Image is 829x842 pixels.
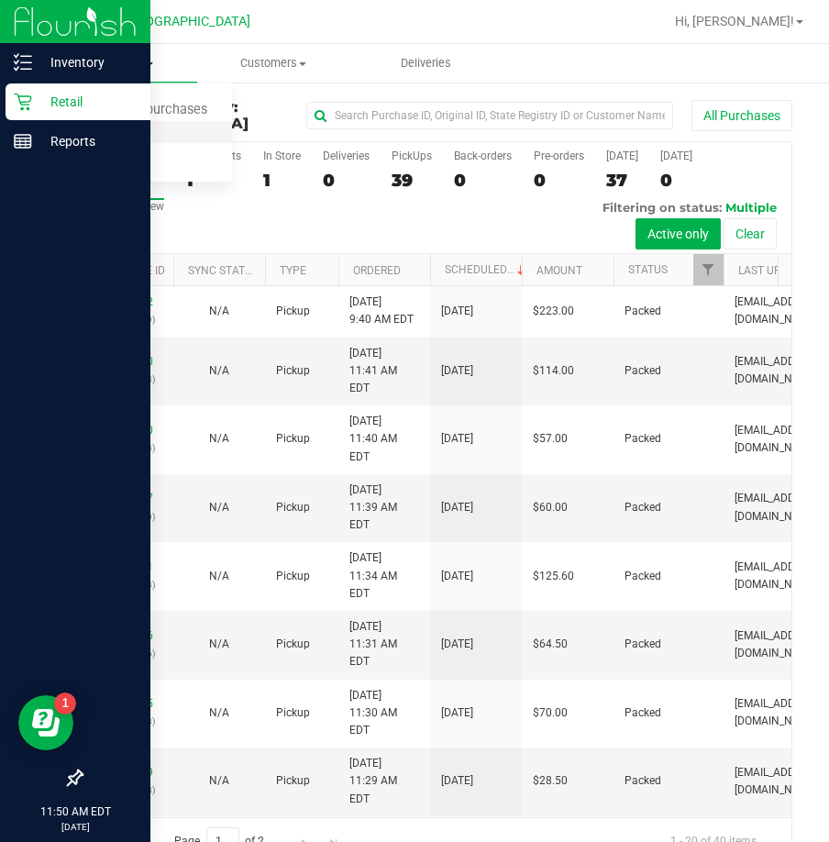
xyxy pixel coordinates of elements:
span: Customers [198,55,349,72]
span: $28.50 [533,772,568,790]
span: Multiple [725,200,777,215]
span: Packed [625,704,661,722]
span: [DATE] [441,362,473,380]
span: [DATE] 9:40 AM EDT [349,294,414,328]
span: Pickup [276,499,310,516]
span: Pickup [276,430,310,448]
div: 0 [660,170,692,191]
button: N/A [209,362,229,380]
div: PickUps [392,150,432,162]
span: Pickup [276,772,310,790]
span: [DATE] 11:34 AM EDT [349,549,419,603]
span: Not Applicable [209,706,229,719]
div: [DATE] [606,150,638,162]
button: N/A [209,772,229,790]
input: Search Purchase ID, Original ID, State Registry ID or Customer Name... [306,102,673,129]
span: [DATE] 11:29 AM EDT [349,755,419,808]
p: 11:50 AM EDT [8,803,142,820]
a: Purchases Summary of purchases Fulfillment All purchases [44,44,197,83]
span: Packed [625,636,661,653]
a: Status [628,263,668,276]
span: $70.00 [533,704,568,722]
button: N/A [209,636,229,653]
span: Packed [625,568,661,585]
div: In Store [263,150,301,162]
span: [DATE] 11:41 AM EDT [349,345,419,398]
span: Pickup [276,303,310,320]
span: $223.00 [533,303,574,320]
span: Packed [625,499,661,516]
div: Pre-orders [534,150,584,162]
inline-svg: Reports [14,132,32,150]
span: Pickup [276,362,310,380]
span: [DATE] [441,568,473,585]
span: Not Applicable [209,637,229,650]
div: 0 [534,170,584,191]
button: Clear [724,218,777,249]
span: Not Applicable [209,364,229,377]
span: $60.00 [533,499,568,516]
button: N/A [209,568,229,585]
span: Packed [625,772,661,790]
div: 39 [392,170,432,191]
button: N/A [209,430,229,448]
div: 0 [323,170,370,191]
span: Packed [625,362,661,380]
span: [DATE] 11:31 AM EDT [349,618,419,671]
div: [DATE] [660,150,692,162]
span: $114.00 [533,362,574,380]
p: Retail [32,91,142,113]
span: Pickup [276,704,310,722]
a: Deliveries [349,44,503,83]
button: Active only [636,218,721,249]
button: N/A [209,499,229,516]
span: [DATE] [441,499,473,516]
a: Scheduled [445,263,528,276]
span: Packed [625,430,661,448]
span: Deliveries [376,55,476,72]
span: Packed [625,303,661,320]
div: 1 [263,170,301,191]
div: Deliveries [323,150,370,162]
span: $64.50 [533,636,568,653]
a: Filter [693,254,724,285]
span: Not Applicable [209,432,229,445]
span: $57.00 [533,430,568,448]
inline-svg: Inventory [14,53,32,72]
span: Hi, [PERSON_NAME]! [675,14,794,28]
span: $125.60 [533,568,574,585]
a: Amount [536,264,582,277]
div: 0 [454,170,512,191]
button: N/A [209,303,229,320]
span: [DATE] [441,772,473,790]
a: Ordered [353,264,401,277]
iframe: Resource center unread badge [54,692,76,715]
a: Type [280,264,306,277]
div: 37 [606,170,638,191]
a: Customers [197,44,350,83]
span: Pickup [276,636,310,653]
span: Not Applicable [209,570,229,582]
span: Pickup [276,568,310,585]
p: Inventory [32,51,142,73]
span: [DATE] [441,636,473,653]
span: Not Applicable [209,774,229,787]
inline-svg: Retail [14,93,32,111]
iframe: Resource center [18,695,73,750]
span: [DATE] [441,303,473,320]
p: [DATE] [8,820,142,834]
span: [DATE] 11:30 AM EDT [349,687,419,740]
button: N/A [209,704,229,722]
div: Back-orders [454,150,512,162]
span: Not Applicable [209,501,229,514]
span: Filtering on status: [602,200,722,215]
p: Reports [32,130,142,152]
span: [DATE] [441,704,473,722]
span: Not Applicable [209,305,229,317]
span: [DATE] [441,430,473,448]
span: [DATE] 11:39 AM EDT [349,482,419,535]
a: Sync Status [188,264,259,277]
span: [GEOGRAPHIC_DATA] [125,14,250,29]
span: [DATE] 11:40 AM EDT [349,413,419,466]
